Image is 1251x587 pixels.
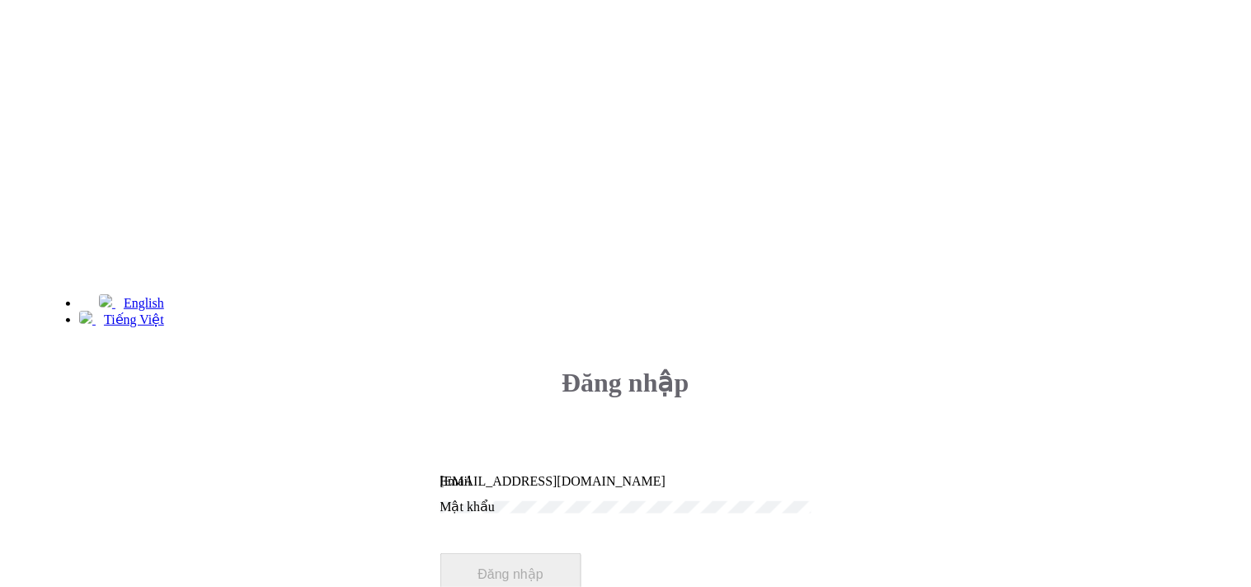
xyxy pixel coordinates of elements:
input: Email [440,474,811,489]
h3: Đăng nhập [440,367,811,398]
a: Tiếng Việt [79,312,164,326]
h3: Chào mừng đến [GEOGRAPHIC_DATA] [53,73,552,104]
span: English [124,296,164,310]
a: English [99,296,164,310]
span: Tiếng Việt [104,312,164,326]
h4: Cổng thông tin quản lý [53,137,552,156]
img: 220-vietnam.svg [79,311,92,324]
img: 226-united-states.svg [99,294,112,308]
